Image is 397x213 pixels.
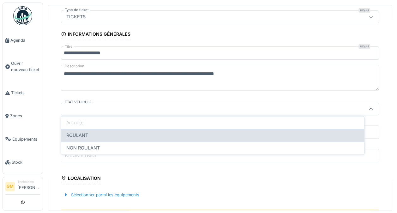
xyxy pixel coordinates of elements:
[3,104,43,127] a: Zones
[11,90,40,96] span: Tickets
[17,180,40,193] li: [PERSON_NAME]
[358,8,370,13] div: Requis
[66,132,88,139] span: ROULANT
[10,113,40,119] span: Zones
[61,173,101,184] div: Localisation
[63,44,74,49] label: Titre
[61,191,142,199] div: Sélectionner parmi les équipements
[3,81,43,104] a: Tickets
[61,116,364,129] div: Aucun(e)
[5,180,40,195] a: GM Technicien[PERSON_NAME]
[5,182,15,191] li: GM
[3,151,43,174] a: Stock
[66,144,100,151] span: NON ROULANT
[13,6,32,25] img: Badge_color-CXgf-gQk.svg
[3,128,43,151] a: Équipements
[11,60,40,72] span: Ouvrir nouveau ticket
[358,44,370,49] div: Requis
[12,136,40,142] span: Équipements
[63,100,93,105] label: ETAT VEHICULE
[63,7,90,13] label: Type de ticket
[17,180,40,184] div: Technicien
[63,62,86,70] label: Description
[10,37,40,43] span: Agenda
[64,13,88,20] div: TICKETS
[3,52,43,81] a: Ouvrir nouveau ticket
[61,29,130,40] div: Informations générales
[3,29,43,52] a: Agenda
[12,159,40,165] span: Stock
[63,151,98,159] label: KILOMETRES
